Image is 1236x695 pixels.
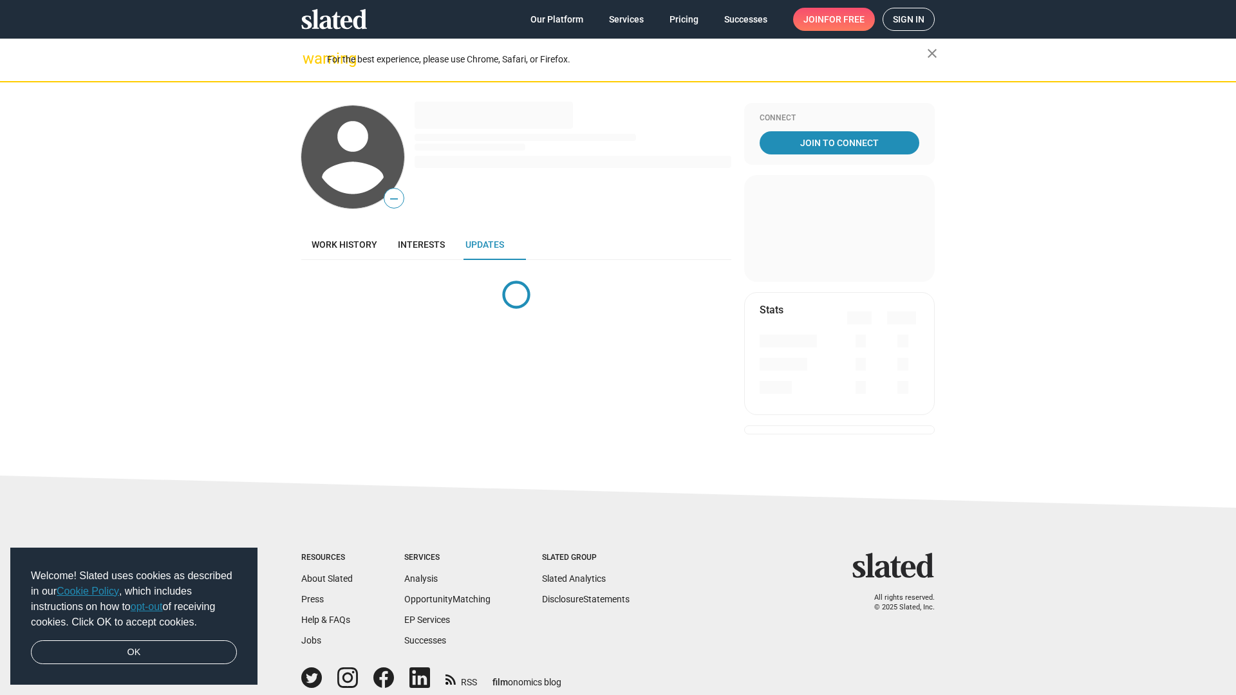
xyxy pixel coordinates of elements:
span: Interests [398,239,445,250]
a: filmonomics blog [492,666,561,689]
a: Successes [404,635,446,645]
a: dismiss cookie message [31,640,237,665]
span: for free [824,8,865,31]
p: All rights reserved. © 2025 Slated, Inc. [861,593,935,612]
a: RSS [445,669,477,689]
a: EP Services [404,615,450,625]
a: Sign in [883,8,935,31]
span: Pricing [669,8,698,31]
div: cookieconsent [10,548,257,685]
a: Services [599,8,654,31]
div: Connect [760,113,919,124]
span: Sign in [893,8,924,30]
mat-card-title: Stats [760,303,783,317]
div: Services [404,553,491,563]
a: About Slated [301,573,353,584]
a: Join To Connect [760,131,919,154]
a: DisclosureStatements [542,594,630,604]
span: Join To Connect [762,131,917,154]
a: Jobs [301,635,321,645]
div: Resources [301,553,353,563]
span: Work history [312,239,377,250]
span: film [492,677,508,687]
a: Analysis [404,573,438,584]
a: Help & FAQs [301,615,350,625]
a: opt-out [131,601,163,612]
a: OpportunityMatching [404,594,491,604]
span: Our Platform [530,8,583,31]
a: Interests [388,229,455,260]
a: Updates [455,229,514,260]
span: Join [803,8,865,31]
a: Press [301,594,324,604]
div: For the best experience, please use Chrome, Safari, or Firefox. [327,51,927,68]
span: — [384,190,404,207]
span: Services [609,8,644,31]
a: Slated Analytics [542,573,606,584]
a: Pricing [659,8,709,31]
span: Welcome! Slated uses cookies as described in our , which includes instructions on how to of recei... [31,568,237,630]
a: Successes [714,8,778,31]
span: Updates [465,239,504,250]
a: Joinfor free [793,8,875,31]
mat-icon: close [924,46,940,61]
a: Our Platform [520,8,594,31]
span: Successes [724,8,767,31]
a: Work history [301,229,388,260]
a: Cookie Policy [57,586,119,597]
div: Slated Group [542,553,630,563]
mat-icon: warning [303,51,318,66]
